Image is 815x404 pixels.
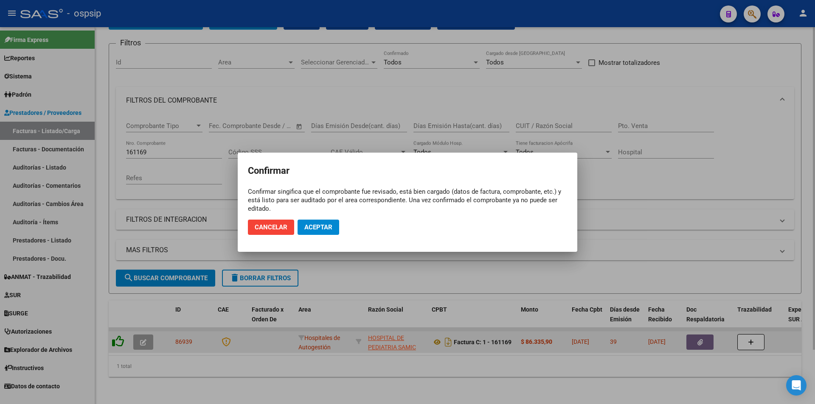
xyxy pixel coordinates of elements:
button: Aceptar [298,220,339,235]
span: Aceptar [304,223,332,231]
h2: Confirmar [248,163,567,179]
span: Cancelar [255,223,287,231]
div: Open Intercom Messenger [786,375,807,396]
button: Cancelar [248,220,294,235]
div: Confirmar singifica que el comprobante fue revisado, está bien cargado (datos de factura, comprob... [248,187,567,213]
